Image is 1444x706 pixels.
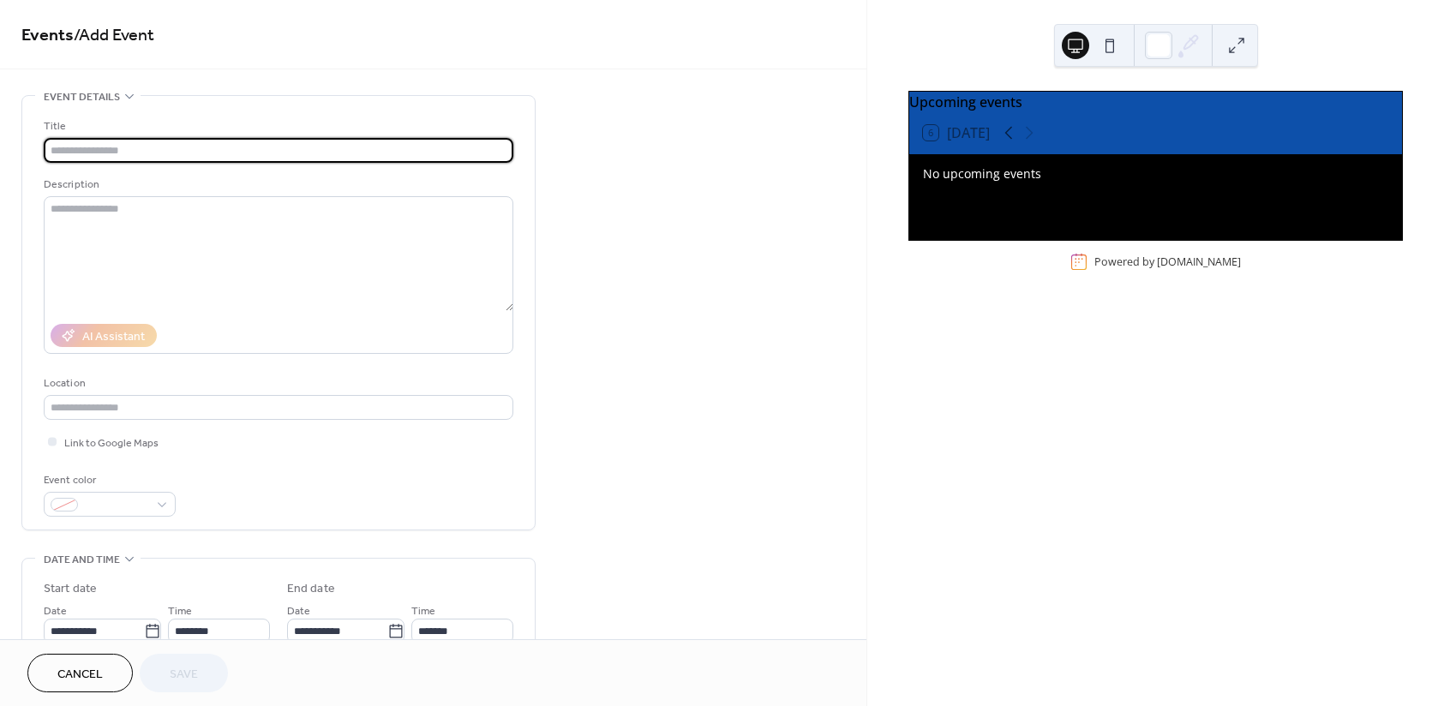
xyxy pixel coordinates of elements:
[287,602,310,620] span: Date
[57,666,103,684] span: Cancel
[44,471,172,489] div: Event color
[44,88,120,106] span: Event details
[44,374,510,392] div: Location
[44,117,510,135] div: Title
[44,602,67,620] span: Date
[44,176,510,194] div: Description
[411,602,435,620] span: Time
[44,580,97,598] div: Start date
[168,602,192,620] span: Time
[1157,254,1241,269] a: [DOMAIN_NAME]
[21,19,74,52] a: Events
[923,165,1388,182] div: No upcoming events
[64,434,159,452] span: Link to Google Maps
[1094,254,1241,269] div: Powered by
[909,92,1402,112] div: Upcoming events
[287,580,335,598] div: End date
[44,551,120,569] span: Date and time
[74,19,154,52] span: / Add Event
[27,654,133,692] button: Cancel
